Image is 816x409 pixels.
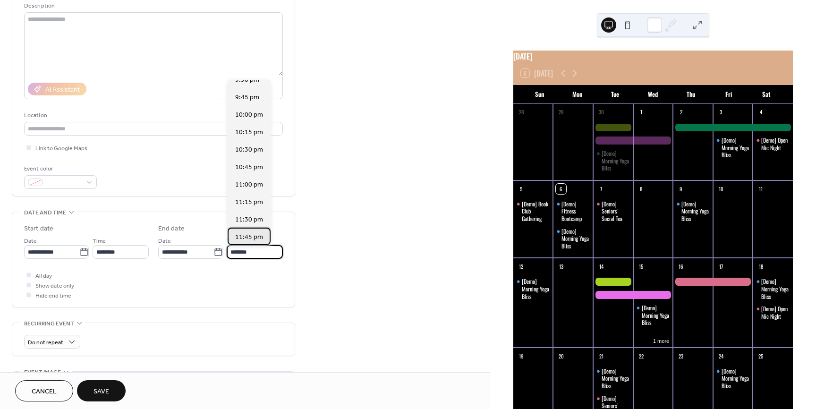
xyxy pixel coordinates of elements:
div: 15 [636,261,646,272]
span: 9:30 pm [235,75,259,85]
div: Start date [24,224,53,234]
div: Location [24,111,281,120]
div: [Demo] Morning Yoga Bliss [553,228,593,250]
div: 28 [516,107,527,118]
div: Tue [596,85,634,104]
div: [Demo] Morning Yoga Bliss [722,367,749,390]
div: [Demo] Morning Yoga Bliss [753,278,793,300]
div: [Demo] Morning Yoga Bliss [633,304,673,326]
span: 11:00 pm [235,180,263,190]
div: [Demo] Gardening Workshop [593,278,633,286]
div: 24 [716,351,726,361]
div: [DATE] [513,51,793,62]
span: Link to Google Maps [35,144,87,153]
div: 12 [516,261,527,272]
div: [Demo] Morning Yoga Bliss [681,200,709,222]
div: 18 [756,261,766,272]
div: 14 [596,261,606,272]
div: 20 [556,351,566,361]
div: 8 [636,184,646,194]
div: [Demo] Morning Yoga Bliss [673,200,713,222]
div: [Demo] Local Market [593,291,673,299]
div: [Demo] Morning Yoga Bliss [602,150,629,172]
div: Fri [710,85,748,104]
div: [Demo] Morning Yoga Bliss [593,150,633,172]
div: [Demo] Open Mic Night [753,136,793,151]
div: 5 [516,184,527,194]
div: 23 [676,351,686,361]
span: Cancel [32,387,57,397]
span: Date and time [24,208,66,218]
div: 19 [516,351,527,361]
div: [Demo] Local Market [593,136,673,145]
div: 21 [596,351,606,361]
div: 3 [716,107,726,118]
span: 10:30 pm [235,145,263,155]
div: [Demo] Fitness Bootcamp [553,200,593,222]
div: 30 [596,107,606,118]
span: Recurring event [24,319,74,329]
div: Sun [521,85,559,104]
div: Description [24,1,281,11]
div: 4 [756,107,766,118]
span: 10:45 pm [235,162,263,172]
div: 7 [596,184,606,194]
button: Save [77,380,126,401]
div: 16 [676,261,686,272]
div: [Demo] Open Mic Night [761,136,789,151]
div: Mon [559,85,596,104]
div: [Demo] Gardening Workshop [593,124,633,132]
span: 11:15 pm [235,197,263,207]
div: [Demo] Morning Yoga Bliss [713,367,753,390]
div: Event color [24,164,95,174]
span: 10:15 pm [235,128,263,137]
span: Event image [24,367,61,377]
div: 13 [556,261,566,272]
span: Date [158,236,171,246]
span: All day [35,271,52,281]
span: Show date only [35,281,74,291]
div: Thu [672,85,710,104]
div: 6 [556,184,566,194]
div: [Demo] Morning Yoga Bliss [561,228,589,250]
div: [Demo] Morning Yoga Bliss [513,278,553,300]
button: Cancel [15,380,73,401]
div: [Demo] Morning Yoga Bliss [522,278,550,300]
button: 1 more [649,336,673,344]
div: [Demo] Open Mic Night [761,305,789,320]
div: 10 [716,184,726,194]
div: [Demo] Open Mic Night [753,305,793,320]
div: [Demo] Fitness Bootcamp [561,200,589,222]
span: Save [93,387,109,397]
span: Time [227,236,240,246]
div: 11 [756,184,766,194]
div: [Demo] Seniors' Social Tea [593,200,633,222]
span: 10:00 pm [235,110,263,120]
div: Sat [748,85,785,104]
span: 11:30 pm [235,215,263,225]
div: [Demo] Morning Yoga Bliss [722,136,749,159]
div: [Demo] Book Club Gathering [522,200,550,222]
div: [Demo] Outdoor Adventure Day [673,278,753,286]
div: 29 [556,107,566,118]
div: 22 [636,351,646,361]
div: [Demo] Morning Yoga Bliss [602,367,629,390]
div: [Demo] Morning Yoga Bliss [713,136,753,159]
div: 2 [676,107,686,118]
div: 25 [756,351,766,361]
div: [Demo] Family Fun Fair [673,124,793,132]
span: Hide end time [35,291,71,301]
span: Time [93,236,106,246]
span: 11:45 pm [235,232,263,242]
span: Do not repeat [28,337,63,348]
div: End date [158,224,185,234]
div: 17 [716,261,726,272]
div: [Demo] Morning Yoga Bliss [642,304,670,326]
div: 1 [636,107,646,118]
div: 9 [676,184,686,194]
div: [Demo] Seniors' Social Tea [602,200,629,222]
div: [Demo] Book Club Gathering [513,200,553,222]
span: Date [24,236,37,246]
span: 9:45 pm [235,93,259,102]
